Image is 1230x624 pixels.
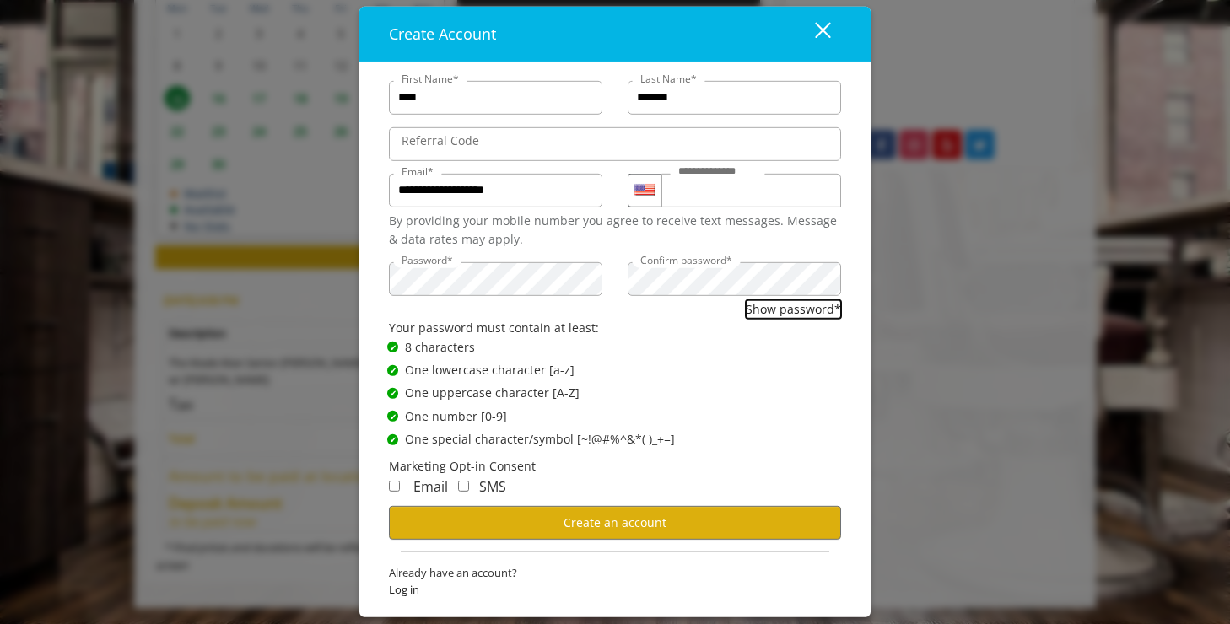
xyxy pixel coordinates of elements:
button: Show password* [746,300,841,319]
label: Last Name* [632,71,705,87]
span: Log in [389,581,841,599]
input: Receive Marketing SMS [458,481,469,492]
span: ✔ [390,386,397,400]
div: Marketing Opt-in Consent [389,457,841,476]
label: Confirm password* [632,252,741,268]
input: Email [389,174,602,207]
label: Password* [393,252,461,268]
input: FirstName [389,81,602,115]
input: Password [389,262,602,296]
label: Referral Code [393,132,488,150]
span: SMS [479,477,506,496]
input: ReferralCode [389,127,841,161]
input: ConfirmPassword [628,262,841,296]
span: One number [0-9] [405,407,507,426]
span: One special character/symbol [~!@#%^&*( )_+=] [405,430,675,449]
span: Create Account [389,24,496,44]
div: Country [628,174,661,207]
span: 8 characters [405,337,475,356]
label: First Name* [393,71,467,87]
input: Lastname [628,81,841,115]
label: Email* [393,164,442,180]
button: close dialog [784,17,841,51]
span: Already have an account? [389,563,841,581]
div: Your password must contain at least: [389,319,841,337]
span: One uppercase character [A-Z] [405,384,580,402]
span: Create an account [564,514,666,530]
div: By providing your mobile number you agree to receive text messages. Message & data rates may apply. [389,212,841,250]
span: ✔ [390,341,397,354]
span: ✔ [390,363,397,377]
span: ✔ [390,433,397,446]
div: close dialog [796,21,829,46]
span: Email [413,477,448,496]
input: Receive Marketing Email [389,481,400,492]
span: ✔ [390,410,397,423]
span: One lowercase character [a-z] [405,361,575,379]
button: Create an account [389,506,841,539]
